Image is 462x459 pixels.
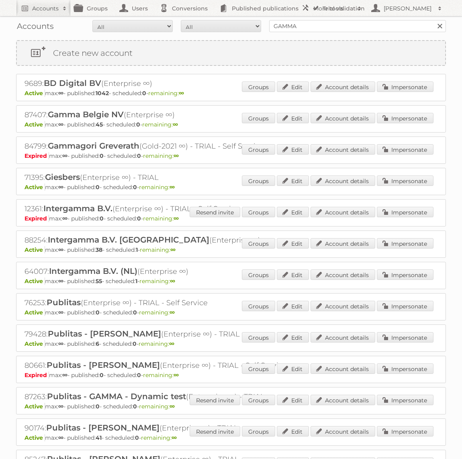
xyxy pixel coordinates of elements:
span: remaining: [141,434,177,441]
strong: ∞ [170,277,175,285]
span: Publitas [47,298,81,307]
strong: 0 [133,403,137,410]
h2: 9689: (Enterprise ∞) [25,78,306,89]
strong: 0 [133,340,137,347]
a: Edit [277,395,309,405]
strong: 38 [96,246,102,253]
span: Publitas - [PERSON_NAME] [46,423,159,432]
strong: ∞ [172,434,177,441]
span: Active [25,309,45,316]
strong: ∞ [58,121,63,128]
a: Groups [242,238,275,249]
h2: 76253: (Enterprise ∞) - TRIAL - Self Service [25,298,306,308]
a: Account details [311,301,375,311]
strong: ∞ [58,309,63,316]
strong: 0 [96,403,100,410]
a: Account details [311,82,375,92]
a: Impersonate [377,269,433,280]
a: Account details [311,175,375,186]
strong: 0 [137,215,141,222]
span: Giesbers [45,172,80,182]
a: Edit [277,144,309,155]
p: max: - published: - scheduled: - [25,184,437,191]
strong: ∞ [62,152,67,159]
p: max: - published: - scheduled: - [25,340,437,347]
span: remaining: [139,340,174,347]
span: Intergamma B.V. [GEOGRAPHIC_DATA] [48,235,209,245]
a: Edit [277,207,309,217]
span: remaining: [148,90,184,97]
strong: 0 [133,309,137,316]
a: Edit [277,82,309,92]
a: Impersonate [377,426,433,437]
p: max: - published: - scheduled: - [25,309,437,316]
h2: 84799: (Gold-2021 ∞) - TRIAL - Self Service [25,141,306,151]
p: max: - published: - scheduled: - [25,434,437,441]
a: Impersonate [377,301,433,311]
a: Groups [242,82,275,92]
span: remaining: [139,309,175,316]
span: Expired [25,371,49,379]
h2: 12361: (Enterprise ∞) - TRIAL - Self Service [25,204,306,214]
strong: ∞ [58,246,63,253]
p: max: - published: - scheduled: - [25,403,437,410]
a: Edit [277,113,309,123]
span: Gammagori Greverath [48,141,139,151]
span: remaining: [143,152,179,159]
p: max: - published: - scheduled: - [25,90,437,97]
strong: ∞ [58,340,63,347]
span: remaining: [139,277,175,285]
strong: 0 [142,90,146,97]
strong: ∞ [170,403,175,410]
a: Groups [242,332,275,343]
span: Active [25,403,45,410]
span: remaining: [143,215,179,222]
a: Edit [277,269,309,280]
span: Active [25,277,45,285]
strong: 1042 [96,90,109,97]
a: Edit [277,175,309,186]
span: Active [25,246,45,253]
strong: 0 [133,184,137,191]
span: Gamma Belgie NV [48,110,124,119]
a: Account details [311,207,375,217]
a: Account details [311,426,375,437]
span: Expired [25,152,49,159]
span: remaining: [143,371,179,379]
strong: 6 [96,340,99,347]
span: remaining: [139,403,175,410]
h2: 90174: (Enterprise ∞) - TRIAL [25,423,306,433]
strong: ∞ [62,215,67,222]
a: Impersonate [377,144,433,155]
span: Publitas - [PERSON_NAME] [48,329,161,339]
a: Groups [242,363,275,374]
h2: 71395: (Enterprise ∞) - TRIAL [25,172,306,183]
p: max: - published: - scheduled: - [25,215,437,222]
strong: 0 [137,152,141,159]
span: Intergamma B.V. (NL) [49,266,137,276]
h2: 80661: (Enterprise ∞) - TRIAL - Self Service [25,360,306,371]
p: max: - published: - scheduled: - [25,121,437,128]
strong: ∞ [170,184,175,191]
span: Active [25,434,45,441]
span: Active [25,90,45,97]
span: Publitas - GAMMA - Dynamic test [47,392,186,401]
strong: 0 [136,121,140,128]
a: Impersonate [377,363,433,374]
strong: ∞ [62,371,67,379]
strong: 0 [96,309,100,316]
strong: ∞ [170,309,175,316]
a: Account details [311,113,375,123]
p: max: - published: - scheduled: - [25,371,437,379]
a: Account details [311,395,375,405]
a: Groups [242,144,275,155]
a: Groups [242,207,275,217]
strong: ∞ [58,277,63,285]
strong: ∞ [174,152,179,159]
a: Edit [277,332,309,343]
strong: ∞ [58,434,63,441]
h2: More tools [313,4,354,12]
a: Resend invite [190,395,240,405]
a: Impersonate [377,238,433,249]
strong: 0 [137,371,141,379]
